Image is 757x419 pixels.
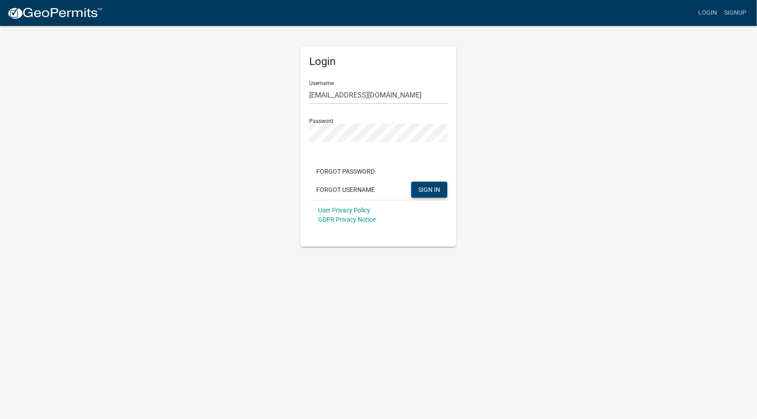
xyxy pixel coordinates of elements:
[695,4,720,21] a: Login
[318,207,370,214] a: User Privacy Policy
[418,186,440,193] span: SIGN IN
[318,216,376,223] a: GDPR Privacy Notice
[309,182,382,198] button: Forgot Username
[309,163,382,179] button: Forgot Password
[720,4,750,21] a: Signup
[411,182,447,198] button: SIGN IN
[309,55,447,68] h5: Login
